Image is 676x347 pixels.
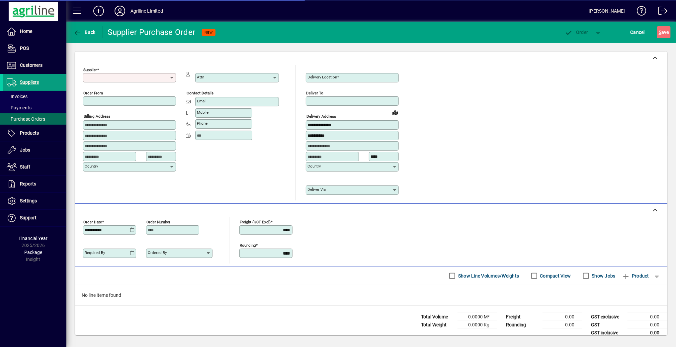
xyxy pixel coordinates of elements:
[197,75,204,79] mat-label: Attn
[589,6,625,16] div: [PERSON_NAME]
[66,26,103,38] app-page-header-button: Back
[3,23,66,40] a: Home
[3,193,66,209] a: Settings
[7,105,32,110] span: Payments
[628,329,667,337] td: 0.00
[591,273,616,279] label: Show Jobs
[503,313,543,321] td: Freight
[20,46,29,51] span: POS
[307,187,326,192] mat-label: Deliver via
[197,99,207,103] mat-label: Email
[20,181,36,186] span: Reports
[543,321,582,329] td: 0.00
[19,236,48,241] span: Financial Year
[240,219,271,224] mat-label: Freight (GST excl)
[20,147,30,153] span: Jobs
[72,26,97,38] button: Back
[561,26,592,38] button: Order
[3,142,66,159] a: Jobs
[307,75,337,79] mat-label: Delivery Location
[20,164,30,170] span: Staff
[20,130,39,136] span: Products
[657,26,671,38] button: Save
[7,116,45,122] span: Purchase Orders
[3,40,66,57] a: POS
[3,91,66,102] a: Invoices
[7,94,28,99] span: Invoices
[628,313,667,321] td: 0.00
[20,62,42,68] span: Customers
[20,215,37,220] span: Support
[108,27,196,38] div: Supplier Purchase Order
[197,110,209,115] mat-label: Mobile
[457,273,519,279] label: Show Line Volumes/Weights
[85,250,105,255] mat-label: Required by
[458,313,497,321] td: 0.0000 M³
[458,321,497,329] td: 0.0000 Kg
[306,91,323,95] mat-label: Deliver To
[20,198,37,203] span: Settings
[418,313,458,321] td: Total Volume
[83,91,103,95] mat-label: Order from
[83,67,97,72] mat-label: Supplier
[659,30,661,35] span: S
[197,121,208,126] mat-label: Phone
[75,285,667,305] div: No line items found
[588,329,628,337] td: GST inclusive
[146,219,170,224] mat-label: Order number
[130,6,163,16] div: Agriline Limited
[543,313,582,321] td: 0.00
[73,30,96,35] span: Back
[3,57,66,74] a: Customers
[632,1,646,23] a: Knowledge Base
[390,107,400,118] a: View on map
[3,102,66,113] a: Payments
[588,313,628,321] td: GST exclusive
[88,5,109,17] button: Add
[3,125,66,142] a: Products
[24,250,42,255] span: Package
[629,26,647,38] button: Cancel
[83,219,102,224] mat-label: Order date
[240,243,256,247] mat-label: Rounding
[3,159,66,175] a: Staff
[205,30,213,35] span: NEW
[3,176,66,192] a: Reports
[659,27,669,38] span: ave
[565,30,588,35] span: Order
[3,113,66,125] a: Purchase Orders
[631,27,645,38] span: Cancel
[109,5,130,17] button: Profile
[503,321,543,329] td: Rounding
[148,250,167,255] mat-label: Ordered by
[628,321,667,329] td: 0.00
[85,164,98,169] mat-label: Country
[418,321,458,329] td: Total Weight
[3,210,66,226] a: Support
[307,164,321,169] mat-label: Country
[539,273,571,279] label: Compact View
[20,29,32,34] span: Home
[653,1,668,23] a: Logout
[20,79,39,85] span: Suppliers
[588,321,628,329] td: GST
